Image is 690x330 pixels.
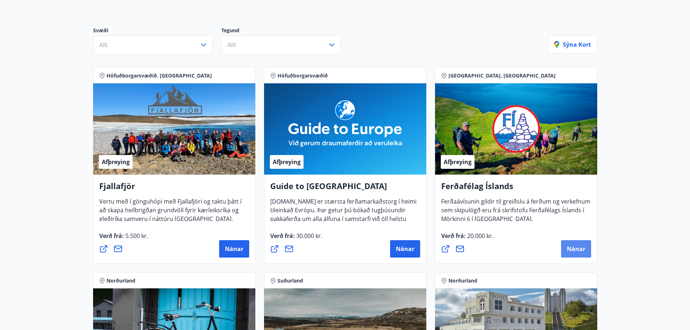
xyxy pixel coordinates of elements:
[554,41,591,49] p: Sýna kort
[225,245,243,253] span: Nánar
[221,35,341,54] button: Allt
[295,232,322,240] span: 30.000 kr.
[99,197,242,229] span: Vertu með í gönguhópi með Fjallafjöri og taktu þátt í að skapa heilbrigðan grundvöll fyrir kærlei...
[441,197,590,229] span: Ferðaávísunin gildir til greiðslu á ferðum og verkefnum sem skipulögð eru frá skrifstofu Ferðafél...
[466,232,493,240] span: 20.000 kr.
[99,41,108,49] span: Allt
[548,35,597,54] button: Sýna kort
[124,232,148,240] span: 5.500 kr.
[273,158,301,166] span: Afþreying
[277,277,303,284] span: Suðurland
[227,41,236,49] span: Allt
[444,158,472,166] span: Afþreying
[390,240,420,258] button: Nánar
[93,35,213,54] button: Allt
[102,158,130,166] span: Afþreying
[106,72,212,79] span: Höfuðborgarsvæðið, [GEOGRAPHIC_DATA]
[270,232,322,246] span: Verð frá :
[561,240,591,258] button: Nánar
[277,72,328,79] span: Höfuðborgarsvæðið
[221,27,350,35] p: Tegund
[270,180,420,197] h4: Guide to [GEOGRAPHIC_DATA]
[99,180,249,197] h4: Fjallafjör
[99,232,148,246] span: Verð frá :
[93,27,221,35] p: Svæði
[448,72,556,79] span: [GEOGRAPHIC_DATA], [GEOGRAPHIC_DATA]
[219,240,249,258] button: Nánar
[106,277,135,284] span: Norðurland
[441,180,591,197] h4: Ferðafélag Íslands
[448,277,477,284] span: Norðurland
[396,245,414,253] span: Nánar
[441,232,493,246] span: Verð frá :
[270,197,417,246] span: [DOMAIN_NAME] er stærsta ferðamarkaðstorg í heimi tileinkað Evrópu. Þar getur þú bókað tugþúsundi...
[567,245,585,253] span: Nánar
